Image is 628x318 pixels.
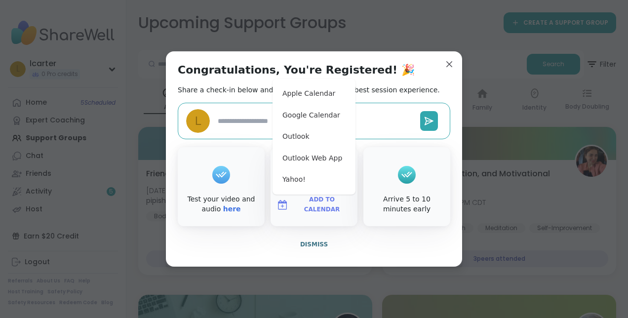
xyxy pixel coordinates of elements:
[276,148,352,169] button: Outlook Web App
[195,113,201,130] span: l
[178,85,440,95] h2: Share a check-in below and see our tips to get the best session experience.
[276,83,352,105] button: Apple Calendar
[276,105,352,126] button: Google Calendar
[276,126,352,148] button: Outlook
[292,195,352,214] span: Add to Calendar
[178,63,415,77] h1: Congratulations, You're Registered! 🎉
[365,195,448,214] div: Arrive 5 to 10 minutes early
[180,195,263,214] div: Test your video and audio
[178,234,450,255] button: Dismiss
[223,205,241,213] a: here
[300,241,328,248] span: Dismiss
[276,199,288,211] img: ShareWell Logomark
[276,169,352,191] button: Yahoo!
[273,195,355,215] button: Add to Calendar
